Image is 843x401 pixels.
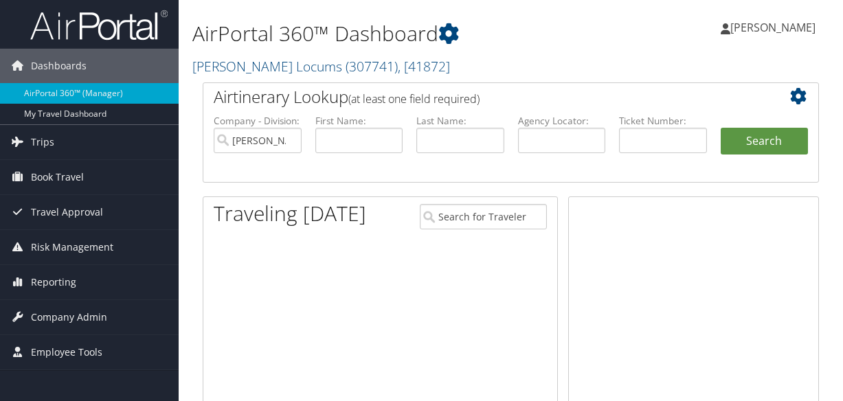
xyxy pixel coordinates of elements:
[31,125,54,159] span: Trips
[214,114,302,128] label: Company - Division:
[31,49,87,83] span: Dashboards
[192,57,450,76] a: [PERSON_NAME] Locums
[721,128,809,155] button: Search
[214,199,366,228] h1: Traveling [DATE]
[31,335,102,369] span: Employee Tools
[30,9,168,41] img: airportal-logo.png
[31,230,113,264] span: Risk Management
[315,114,403,128] label: First Name:
[518,114,606,128] label: Agency Locator:
[346,57,398,76] span: ( 307741 )
[31,265,76,299] span: Reporting
[31,160,84,194] span: Book Travel
[721,7,829,48] a: [PERSON_NAME]
[730,20,816,35] span: [PERSON_NAME]
[214,85,756,108] h2: Airtinerary Lookup
[398,57,450,76] span: , [ 41872 ]
[619,114,707,128] label: Ticket Number:
[416,114,504,128] label: Last Name:
[31,300,107,334] span: Company Admin
[348,91,480,106] span: (at least one field required)
[420,204,547,229] input: Search for Traveler
[192,19,617,48] h1: AirPortal 360™ Dashboard
[31,195,103,229] span: Travel Approval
